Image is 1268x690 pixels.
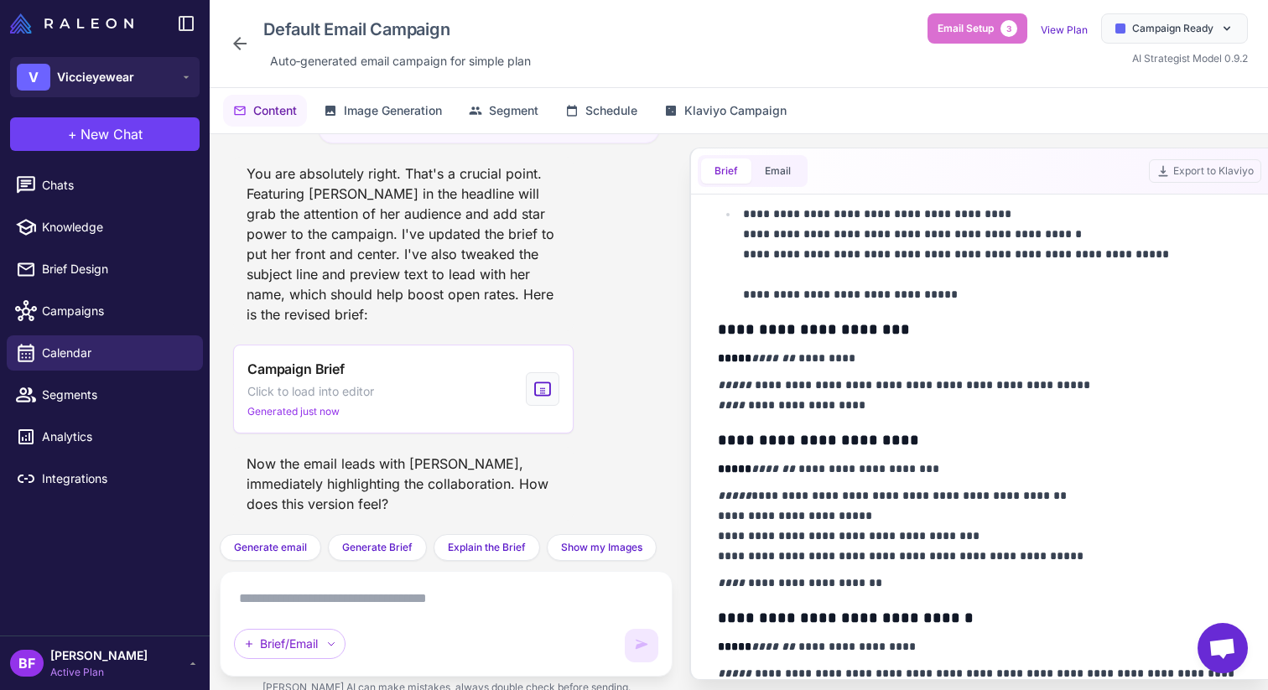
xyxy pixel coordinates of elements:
[1000,20,1017,37] span: 3
[1132,21,1213,36] span: Campaign Ready
[81,124,143,144] span: New Chat
[247,359,345,379] span: Campaign Brief
[344,101,442,120] span: Image Generation
[247,404,340,419] span: Generated just now
[1149,159,1261,183] button: Export to Klaviyo
[751,158,804,184] button: Email
[10,650,44,677] div: BF
[42,218,190,236] span: Knowledge
[234,629,346,659] div: Brief/Email
[701,158,751,184] button: Brief
[561,540,642,555] span: Show my Images
[253,101,297,120] span: Content
[42,302,190,320] span: Campaigns
[555,95,647,127] button: Schedule
[7,335,203,371] a: Calendar
[7,168,203,203] a: Chats
[448,540,526,555] span: Explain the Brief
[585,101,637,120] span: Schedule
[42,260,190,278] span: Brief Design
[42,344,190,362] span: Calendar
[7,210,203,245] a: Knowledge
[489,101,538,120] span: Segment
[7,461,203,496] a: Integrations
[10,117,200,151] button: +New Chat
[50,665,148,680] span: Active Plan
[938,21,994,36] span: Email Setup
[10,57,200,97] button: VViccieyewear
[10,13,140,34] a: Raleon Logo
[68,124,77,144] span: +
[42,386,190,404] span: Segments
[342,540,413,555] span: Generate Brief
[257,13,538,45] div: Click to edit campaign name
[928,13,1027,44] button: Email Setup3
[7,252,203,287] a: Brief Design
[270,52,531,70] span: Auto‑generated email campaign for simple plan
[42,176,190,195] span: Chats
[1041,23,1088,36] a: View Plan
[1198,623,1248,673] div: Open chat
[547,534,657,561] button: Show my Images
[17,64,50,91] div: V
[263,49,538,74] div: Click to edit description
[50,646,148,665] span: [PERSON_NAME]
[314,95,452,127] button: Image Generation
[654,95,797,127] button: Klaviyo Campaign
[233,157,574,331] div: You are absolutely right. That's a crucial point. Featuring [PERSON_NAME] in the headline will gr...
[42,428,190,446] span: Analytics
[1132,52,1248,65] span: AI Strategist Model 0.9.2
[42,470,190,488] span: Integrations
[10,13,133,34] img: Raleon Logo
[434,534,540,561] button: Explain the Brief
[234,540,307,555] span: Generate email
[328,534,427,561] button: Generate Brief
[233,447,574,521] div: Now the email leads with [PERSON_NAME], immediately highlighting the collaboration. How does this...
[220,534,321,561] button: Generate email
[57,68,134,86] span: Viccieyewear
[7,293,203,329] a: Campaigns
[684,101,787,120] span: Klaviyo Campaign
[223,95,307,127] button: Content
[7,419,203,454] a: Analytics
[7,377,203,412] a: Segments
[247,382,374,401] span: Click to load into editor
[459,95,548,127] button: Segment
